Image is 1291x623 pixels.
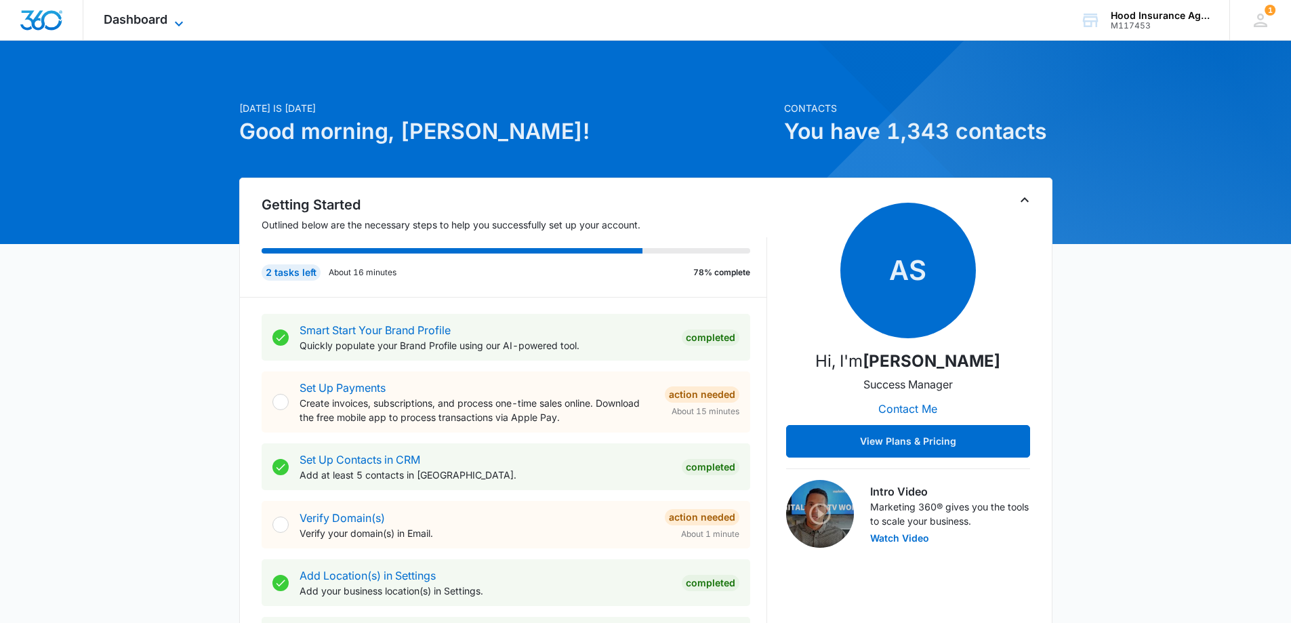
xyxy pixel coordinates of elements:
p: Success Manager [863,376,953,393]
a: Add Location(s) in Settings [300,569,436,582]
button: Toggle Collapse [1017,192,1033,208]
a: Set Up Contacts in CRM [300,453,420,466]
span: 1 [1265,5,1275,16]
div: Completed [682,575,739,591]
a: Smart Start Your Brand Profile [300,323,451,337]
h1: Good morning, [PERSON_NAME]! [239,115,776,148]
p: Marketing 360® gives you the tools to scale your business. [870,500,1030,528]
p: Create invoices, subscriptions, and process one-time sales online. Download the free mobile app t... [300,396,654,424]
span: About 1 minute [681,528,739,540]
span: Dashboard [104,12,167,26]
p: Verify your domain(s) in Email. [300,526,654,540]
img: Intro Video [786,480,854,548]
p: Contacts [784,101,1052,115]
div: Action Needed [665,509,739,525]
div: notifications count [1265,5,1275,16]
p: Add your business location(s) in Settings. [300,584,671,598]
span: AS [840,203,976,338]
p: Add at least 5 contacts in [GEOGRAPHIC_DATA]. [300,468,671,482]
div: Completed [682,329,739,346]
a: Verify Domain(s) [300,511,385,525]
button: View Plans & Pricing [786,425,1030,458]
h1: You have 1,343 contacts [784,115,1052,148]
div: account id [1111,21,1210,31]
a: Set Up Payments [300,381,386,395]
p: Hi, I'm [815,349,1000,374]
h2: Getting Started [262,195,767,215]
p: About 16 minutes [329,266,396,279]
span: About 15 minutes [672,405,739,418]
div: Action Needed [665,386,739,403]
button: Contact Me [865,393,951,425]
h3: Intro Video [870,483,1030,500]
div: 2 tasks left [262,264,321,281]
strong: [PERSON_NAME] [863,351,1000,371]
div: account name [1111,10,1210,21]
button: Watch Video [870,534,929,543]
p: [DATE] is [DATE] [239,101,776,115]
p: Outlined below are the necessary steps to help you successfully set up your account. [262,218,767,232]
p: 78% complete [693,266,750,279]
div: Completed [682,459,739,475]
p: Quickly populate your Brand Profile using our AI-powered tool. [300,338,671,353]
